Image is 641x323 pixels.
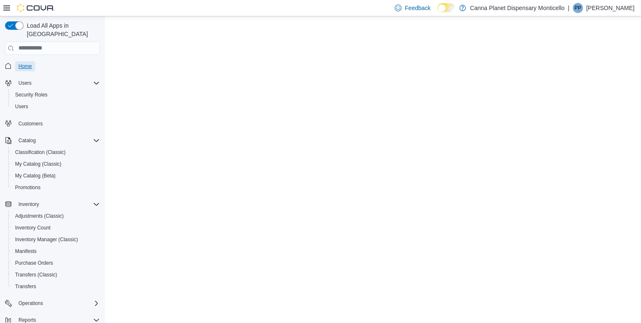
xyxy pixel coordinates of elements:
span: Transfers [15,283,36,290]
button: Customers [2,117,103,130]
span: My Catalog (Beta) [12,171,100,181]
img: Cova [17,4,54,12]
a: Customers [15,119,46,129]
span: Promotions [12,182,100,193]
button: Inventory [2,198,103,210]
span: Inventory [15,199,100,209]
button: Transfers (Classic) [8,269,103,281]
span: Users [12,102,100,112]
a: Inventory Manager (Classic) [12,234,81,245]
a: Manifests [12,246,40,256]
span: Users [15,103,28,110]
a: Promotions [12,182,44,193]
span: Transfers (Classic) [12,270,100,280]
button: Manifests [8,245,103,257]
button: My Catalog (Beta) [8,170,103,182]
span: Inventory Count [15,224,51,231]
span: My Catalog (Classic) [15,161,62,167]
span: Customers [15,118,100,129]
p: | [568,3,569,13]
span: Security Roles [15,91,47,98]
span: Load All Apps in [GEOGRAPHIC_DATA] [23,21,100,38]
span: PP [574,3,581,13]
a: Home [15,61,35,71]
button: Catalog [2,135,103,146]
p: [PERSON_NAME] [586,3,634,13]
p: Canna Planet Dispensary Monticello [470,3,565,13]
span: Operations [18,300,43,307]
span: Adjustments (Classic) [12,211,100,221]
span: Classification (Classic) [15,149,66,156]
span: Transfers [12,281,100,292]
span: Inventory [18,201,39,208]
button: Inventory [15,199,42,209]
a: Transfers [12,281,39,292]
button: Users [8,101,103,112]
span: Home [18,63,32,70]
button: Inventory Manager (Classic) [8,234,103,245]
span: Manifests [15,248,36,255]
a: Users [12,102,31,112]
button: Transfers [8,281,103,292]
button: Inventory Count [8,222,103,234]
button: Purchase Orders [8,257,103,269]
span: Catalog [15,135,100,146]
a: Adjustments (Classic) [12,211,67,221]
span: Classification (Classic) [12,147,100,157]
a: Inventory Count [12,223,54,233]
span: My Catalog (Classic) [12,159,100,169]
span: Inventory Manager (Classic) [12,234,100,245]
a: My Catalog (Classic) [12,159,65,169]
span: Security Roles [12,90,100,100]
span: Manifests [12,246,100,256]
a: Purchase Orders [12,258,57,268]
button: Users [15,78,35,88]
button: Security Roles [8,89,103,101]
span: Promotions [15,184,41,191]
button: Promotions [8,182,103,193]
span: Transfers (Classic) [15,271,57,278]
span: Customers [18,120,43,127]
span: Operations [15,298,100,308]
button: Users [2,77,103,89]
span: Purchase Orders [15,260,53,266]
button: Catalog [15,135,39,146]
div: Parth Patel [573,3,583,13]
a: Classification (Classic) [12,147,69,157]
button: Home [2,60,103,72]
a: My Catalog (Beta) [12,171,59,181]
span: Inventory Count [12,223,100,233]
button: Operations [15,298,47,308]
button: Adjustments (Classic) [8,210,103,222]
a: Transfers (Classic) [12,270,60,280]
a: Security Roles [12,90,51,100]
span: Home [15,61,100,71]
button: Classification (Classic) [8,146,103,158]
span: Catalog [18,137,36,144]
input: Dark Mode [437,3,455,12]
span: Inventory Manager (Classic) [15,236,78,243]
span: My Catalog (Beta) [15,172,56,179]
span: Users [18,80,31,86]
button: My Catalog (Classic) [8,158,103,170]
span: Feedback [405,4,430,12]
span: Users [15,78,100,88]
button: Operations [2,297,103,309]
span: Adjustments (Classic) [15,213,64,219]
span: Purchase Orders [12,258,100,268]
